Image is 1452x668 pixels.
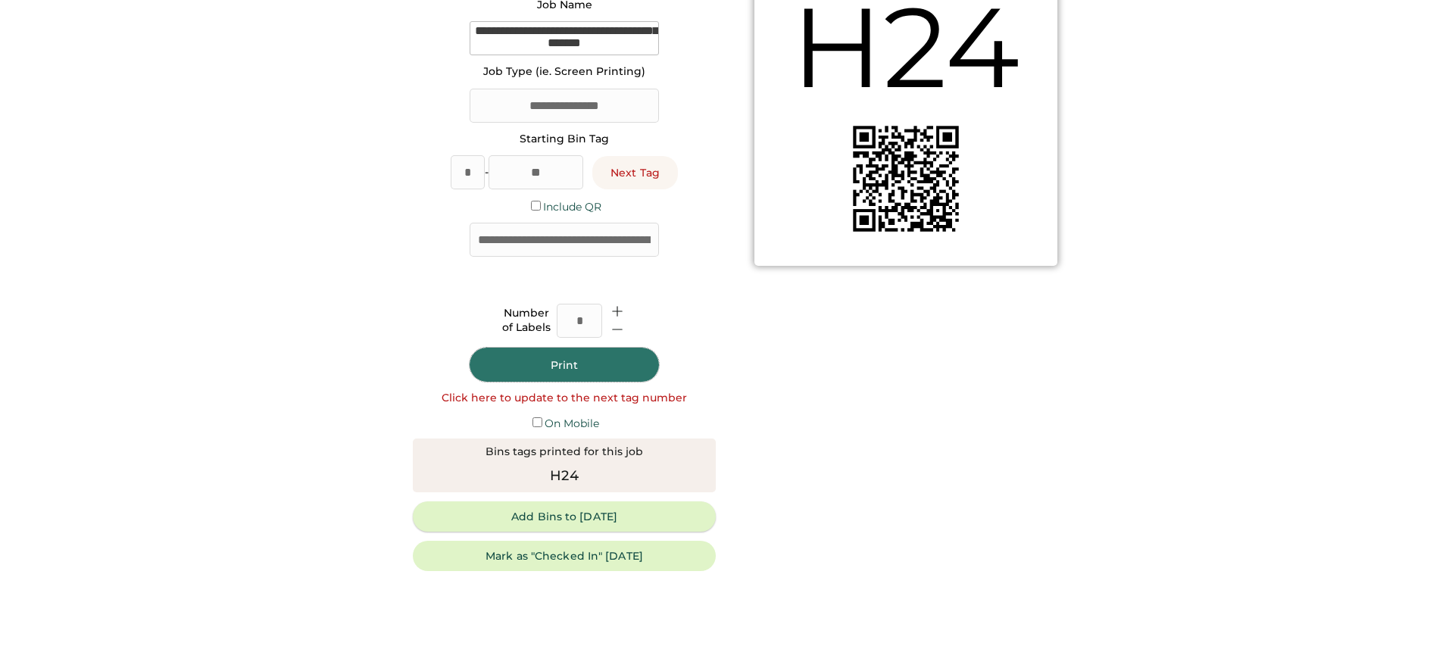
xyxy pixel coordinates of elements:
div: Number of Labels [502,306,551,336]
label: Include QR [543,200,601,214]
div: Click here to update to the next tag number [442,391,687,406]
button: Mark as "Checked In" [DATE] [413,541,716,571]
div: H24 [550,466,579,486]
div: Starting Bin Tag [520,132,609,147]
div: - [485,165,489,180]
div: Bins tags printed for this job [486,445,643,460]
button: Add Bins to [DATE] [413,501,716,532]
button: Print [470,348,659,382]
div: Job Type (ie. Screen Printing) [483,64,645,80]
label: On Mobile [545,417,599,430]
button: Next Tag [592,156,678,189]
